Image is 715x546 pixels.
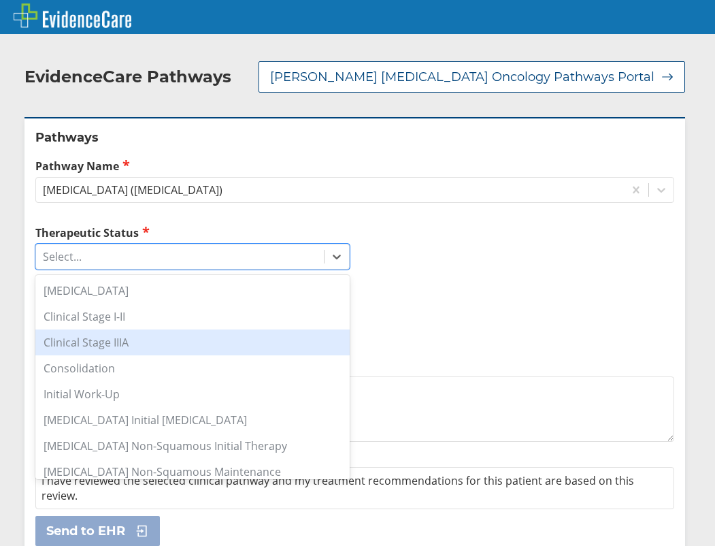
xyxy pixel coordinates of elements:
[35,355,350,381] div: Consolidation
[35,407,350,433] div: [MEDICAL_DATA] Initial [MEDICAL_DATA]
[35,358,674,373] label: Additional Details
[43,182,222,197] div: [MEDICAL_DATA] ([MEDICAL_DATA])
[35,459,350,485] div: [MEDICAL_DATA] Non-Squamous Maintenance
[35,158,674,174] label: Pathway Name
[35,516,160,546] button: Send to EHR
[35,304,350,330] div: Clinical Stage I-II
[35,129,674,146] h2: Pathways
[35,433,350,459] div: [MEDICAL_DATA] Non-Squamous Initial Therapy
[35,225,350,240] label: Therapeutic Status
[35,330,350,355] div: Clinical Stage IIIA
[24,67,231,87] h2: EvidenceCare Pathways
[46,523,125,539] span: Send to EHR
[35,278,350,304] div: [MEDICAL_DATA]
[41,473,634,503] span: I have reviewed the selected clinical pathway and my treatment recommendations for this patient a...
[270,69,654,85] span: [PERSON_NAME] [MEDICAL_DATA] Oncology Pathways Portal
[35,381,350,407] div: Initial Work-Up
[259,61,685,93] button: [PERSON_NAME] [MEDICAL_DATA] Oncology Pathways Portal
[43,249,82,264] div: Select...
[14,3,131,28] img: EvidenceCare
